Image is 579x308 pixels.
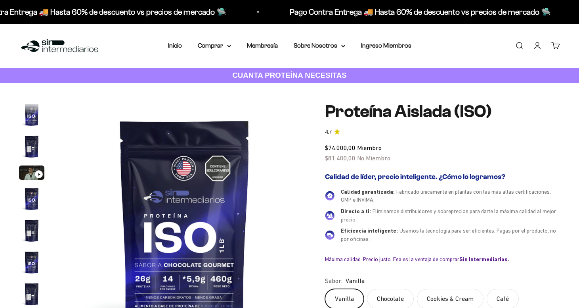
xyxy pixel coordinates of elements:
img: Calidad garantizada [325,191,334,200]
strong: CUANTA PROTEÍNA NECESITAS [232,71,347,79]
a: Inicio [168,42,182,49]
div: Máxima calidad. Precio justo. Esa es la ventaja de comprar [325,256,560,263]
legend: Sabor: [325,276,342,286]
button: Ir al artículo 3 [19,166,44,182]
span: Usamos la tecnología para ser eficientes. Pagas por el producto, no por oficinas. [341,227,556,242]
span: Vanilla [346,276,365,286]
img: Proteína Aislada (ISO) [19,218,44,243]
img: Proteína Aislada (ISO) [19,134,44,159]
img: Proteína Aislada (ISO) [19,281,44,307]
span: Fabricado únicamente en plantas con las más altas certificaciones: GMP e INVIMA. [341,189,551,203]
img: Eficiencia inteligente [325,230,334,240]
b: Sin Intermediarios. [459,256,509,262]
img: Proteína Aislada (ISO) [19,186,44,212]
img: Proteína Aislada (ISO) [19,102,44,127]
span: $74.000,00 [325,144,355,151]
h2: Calidad de líder, precio inteligente. ¿Cómo lo logramos? [325,173,560,181]
a: 4.74.7 de 5.0 estrellas [325,128,560,137]
span: 4.7 [325,128,332,137]
a: Membresía [247,42,278,49]
span: Directo a ti: [341,208,371,214]
summary: Comprar [198,40,231,51]
summary: Sobre Nosotros [294,40,345,51]
p: Pago Contra Entrega 🚚 Hasta 60% de descuento vs precios de mercado 🛸 [290,6,551,18]
img: Directo a ti [325,211,334,220]
span: Eficiencia inteligente: [341,227,398,234]
a: Ingreso Miembros [361,42,411,49]
span: $81.400,00 [325,154,355,162]
span: Miembro [357,144,382,151]
img: Proteína Aislada (ISO) [19,250,44,275]
button: Ir al artículo 4 [19,186,44,214]
span: Calidad garantizada: [341,189,395,195]
button: Ir al artículo 1 [19,102,44,130]
button: Ir al artículo 2 [19,134,44,162]
h1: Proteína Aislada (ISO) [325,102,560,121]
span: Eliminamos distribuidores y sobreprecios para darte la máxima calidad al mejor precio. [341,208,556,223]
button: Ir al artículo 6 [19,250,44,277]
span: No Miembro [357,154,390,162]
button: Ir al artículo 5 [19,218,44,246]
